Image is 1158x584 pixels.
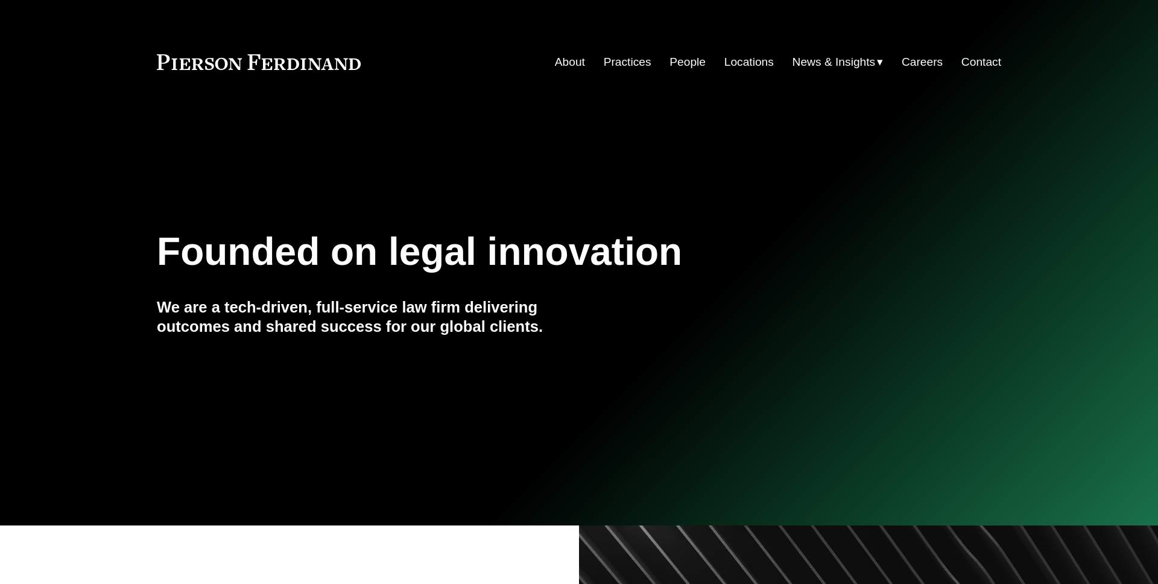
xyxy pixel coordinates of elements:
a: Practices [604,51,651,74]
h1: Founded on legal innovation [157,230,861,274]
a: folder dropdown [793,51,884,74]
span: News & Insights [793,52,876,73]
a: Locations [724,51,774,74]
a: About [555,51,585,74]
a: Contact [961,51,1001,74]
a: Careers [902,51,943,74]
h4: We are a tech-driven, full-service law firm delivering outcomes and shared success for our global... [157,297,579,337]
a: People [669,51,706,74]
